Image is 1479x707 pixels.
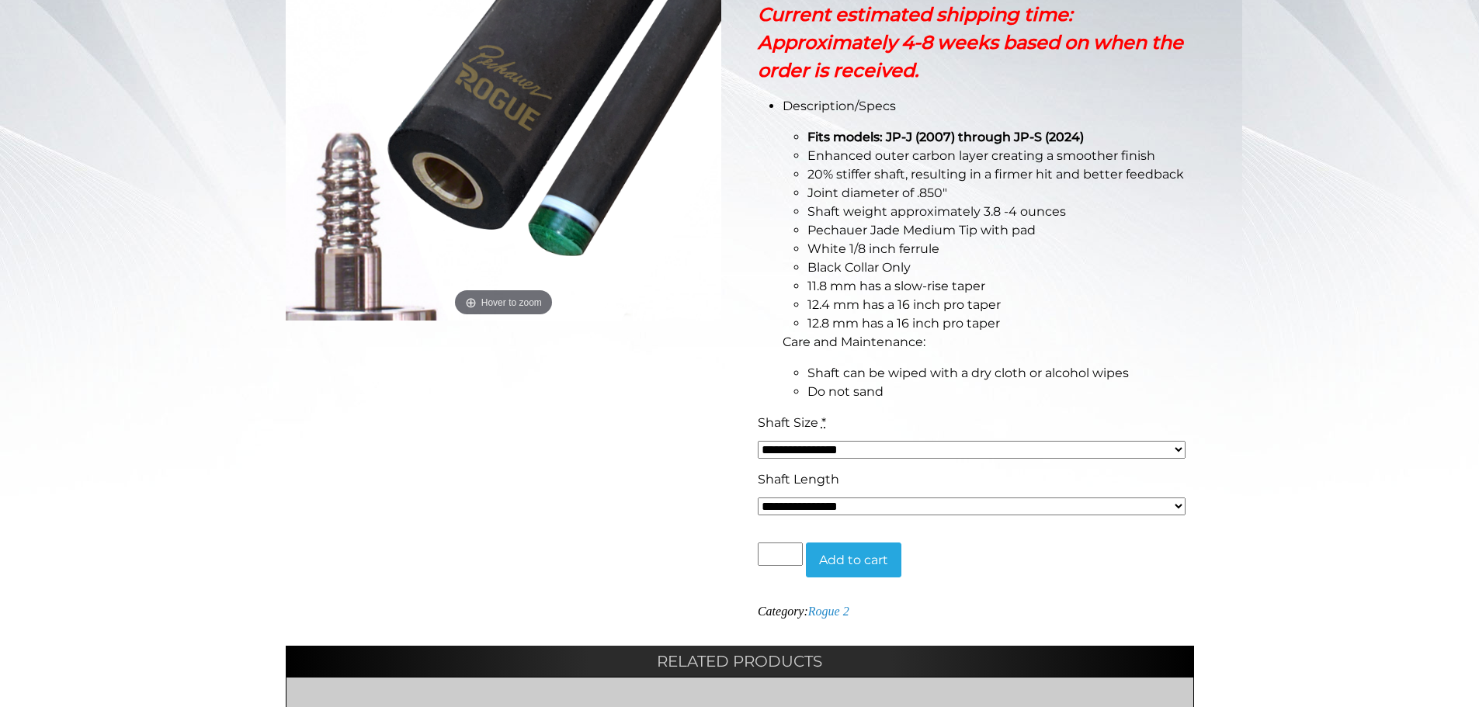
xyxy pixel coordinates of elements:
[758,472,839,487] span: Shaft Length
[807,241,939,256] span: White 1/8 inch ferrule
[821,415,826,430] abbr: required
[808,605,849,618] a: Rogue 2
[807,279,985,293] span: 11.8 mm has a slow-rise taper
[783,99,896,113] span: Description/Specs
[783,334,925,349] span: Care and Maintenance:
[807,167,1184,182] span: 20% stiffer shaft, resulting in a firmer hit and better feedback
[807,297,1001,312] span: 12.4 mm has a 16 inch pro taper
[807,316,1000,331] span: 12.8 mm has a 16 inch pro taper
[758,415,818,430] span: Shaft Size
[807,185,947,200] span: Joint diameter of .850″
[807,223,1036,237] span: Pechauer Jade Medium Tip with pad
[758,3,1183,81] strong: Current estimated shipping time: Approximately 4-8 weeks based on when the order is received.
[286,646,1194,677] h2: Related products
[806,542,901,578] button: Add to cart
[807,366,1129,380] span: Shaft can be wiped with a dry cloth or alcohol wipes
[758,542,803,566] input: Product quantity
[807,384,884,399] span: Do not sand
[807,204,1066,219] span: Shaft weight approximately 3.8 -4 ounces
[758,605,849,618] span: Category:
[807,130,1084,144] strong: Fits models: JP-J (2007) through JP-S (2024)
[807,260,911,275] span: Black Collar Only
[807,148,1155,163] span: Enhanced outer carbon layer creating a smoother finish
